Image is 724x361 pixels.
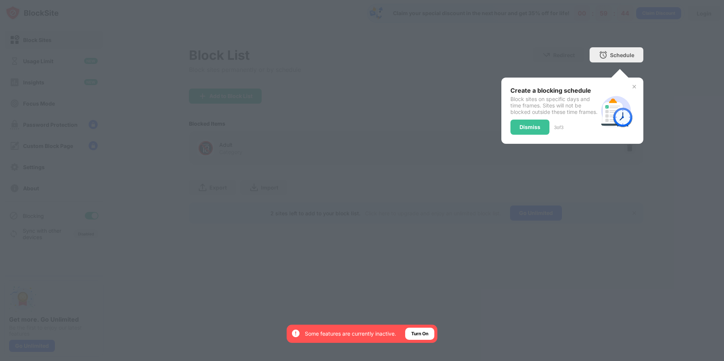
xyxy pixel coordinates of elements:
div: Block sites on specific days and time frames. Sites will not be blocked outside these time frames. [510,96,598,115]
div: Schedule [610,52,634,58]
img: x-button.svg [631,84,637,90]
div: Some features are currently inactive. [305,330,396,338]
img: schedule.svg [598,93,634,129]
div: 3 of 3 [554,124,563,130]
div: Create a blocking schedule [510,87,598,94]
div: Dismiss [520,124,540,130]
img: error-circle-white.svg [291,329,300,338]
div: Turn On [411,330,428,338]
